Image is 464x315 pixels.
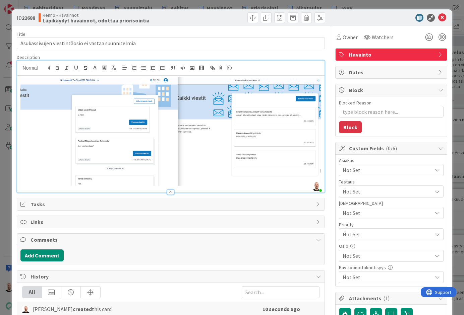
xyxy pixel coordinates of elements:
b: Läpikäydyt havainnot, odottaa priorisointia [43,18,150,23]
span: Dates [349,68,435,76]
button: Block [339,121,362,133]
span: Custom Fields [349,144,435,152]
span: Not Set [343,187,432,195]
b: created [73,306,92,312]
span: Support [14,1,31,9]
label: Title [17,31,25,37]
div: Priority [339,222,444,227]
span: ID [17,14,35,22]
span: Not Set [343,252,432,260]
span: Not Set [343,273,432,281]
b: 10 seconds ago [263,306,300,312]
span: ( 1 ) [383,295,390,302]
span: Comments [31,236,313,244]
span: Not Set [343,209,432,217]
div: All [22,287,42,298]
span: History [31,272,313,281]
span: Block [349,86,435,94]
span: Description [17,54,40,60]
span: Owner [343,33,358,41]
img: TM [22,306,30,313]
button: Add Comment [20,249,64,261]
div: [DEMOGRAPHIC_DATA] [339,201,444,206]
span: Not Set [343,230,428,239]
span: Watchers [372,33,394,41]
div: Testaus [339,179,444,184]
div: Asiakas [339,158,444,163]
span: Tasks [31,200,313,208]
b: 22688 [22,14,35,21]
img: screenshot-2025-08-15-at-9-55-38.png [20,77,322,186]
label: Blocked Reason [339,100,371,106]
span: Havainto [349,51,435,59]
div: Osio [339,244,444,248]
input: type card name here... [17,37,325,49]
span: [PERSON_NAME] this card [33,305,112,313]
span: ( 0/6 ) [386,145,397,152]
span: Not Set [343,166,432,174]
span: Attachments [349,294,435,302]
div: Käyttöönottokriittisyys [339,265,444,270]
input: Search... [242,286,320,298]
img: f9SrjaoIMrpwfermB8xHm3BC8aYhNfHk.png [312,182,321,191]
span: Kenno - Havainnot [43,12,150,18]
span: Links [31,218,313,226]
